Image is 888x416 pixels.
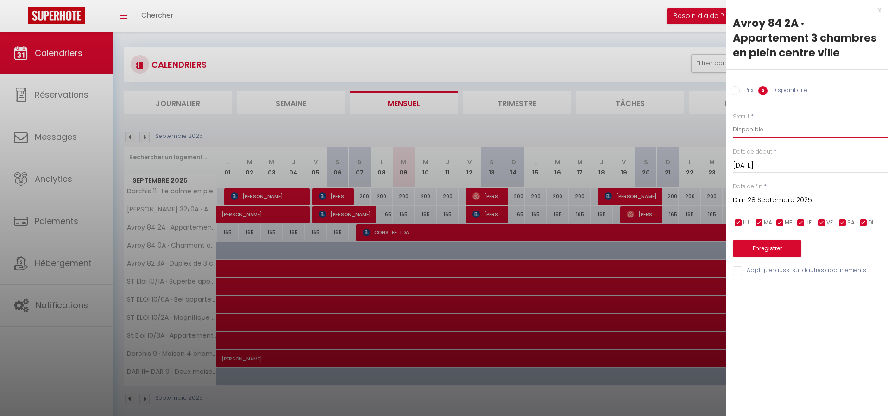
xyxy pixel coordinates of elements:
[764,218,772,227] span: MA
[768,86,807,96] label: Disponibilité
[733,16,881,60] div: Avroy 84 2A · Appartement 3 chambres en plein centre ville
[826,218,833,227] span: VE
[7,4,35,31] button: Ouvrir le widget de chat LiveChat
[847,218,855,227] span: SA
[743,218,749,227] span: LU
[733,148,772,156] label: Date de début
[726,5,881,16] div: x
[740,86,754,96] label: Prix
[733,112,749,121] label: Statut
[868,218,873,227] span: DI
[806,218,812,227] span: JE
[733,240,801,257] button: Enregistrer
[785,218,792,227] span: ME
[733,182,762,191] label: Date de fin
